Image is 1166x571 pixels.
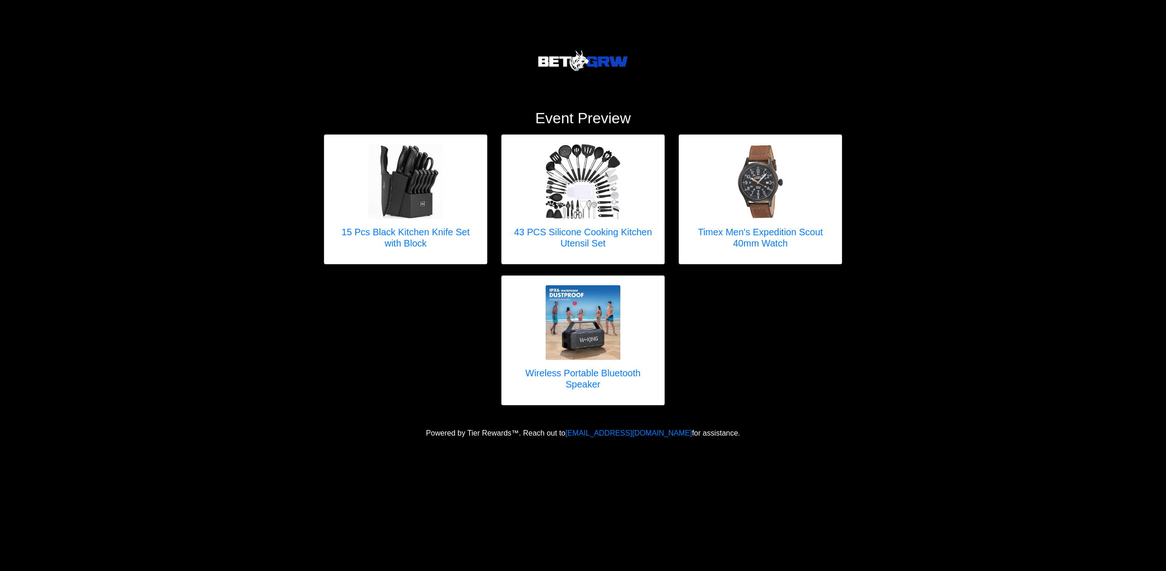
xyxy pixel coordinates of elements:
a: Wireless Portable Bluetooth Speaker Wireless Portable Bluetooth Speaker [511,285,655,395]
a: Timex Men's Expedition Scout 40mm Watch Timex Men's Expedition Scout 40mm Watch [688,144,832,254]
img: Logo [508,23,658,98]
h5: 43 PCS Silicone Cooking Kitchen Utensil Set [511,226,655,249]
span: Powered by Tier Rewards™. Reach out to for assistance. [426,429,740,437]
h5: Wireless Portable Bluetooth Speaker [511,367,655,390]
img: Timex Men's Expedition Scout 40mm Watch [723,144,798,219]
img: 15 Pcs Black Kitchen Knife Set with Block [368,144,443,219]
a: 43 PCS Silicone Cooking Kitchen Utensil Set 43 PCS Silicone Cooking Kitchen Utensil Set [511,144,655,254]
img: Wireless Portable Bluetooth Speaker [546,285,620,360]
h5: 15 Pcs Black Kitchen Knife Set with Block [334,226,478,249]
a: 15 Pcs Black Kitchen Knife Set with Block 15 Pcs Black Kitchen Knife Set with Block [334,144,478,254]
h5: Timex Men's Expedition Scout 40mm Watch [688,226,832,249]
h2: Event Preview [324,109,842,127]
a: [EMAIL_ADDRESS][DOMAIN_NAME] [565,429,692,437]
img: 43 PCS Silicone Cooking Kitchen Utensil Set [546,144,620,219]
